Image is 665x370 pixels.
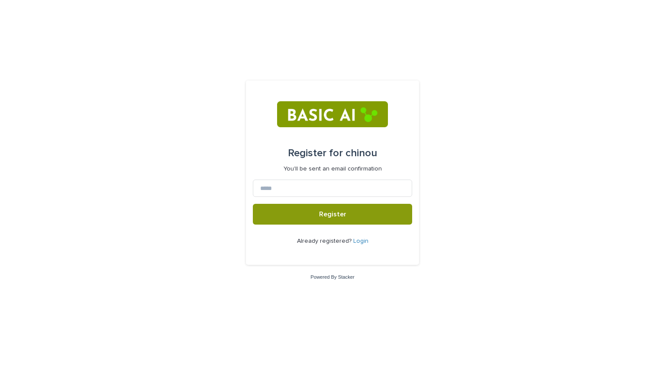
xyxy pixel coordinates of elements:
button: Register [253,204,412,225]
div: chinou [288,141,377,165]
span: Register [319,211,346,218]
p: You'll be sent an email confirmation [284,165,382,173]
a: Login [353,238,368,244]
a: Powered By Stacker [310,274,354,280]
span: Already registered? [297,238,353,244]
img: RtIB8pj2QQiOZo6waziI [277,101,387,127]
span: Register for [288,148,343,158]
